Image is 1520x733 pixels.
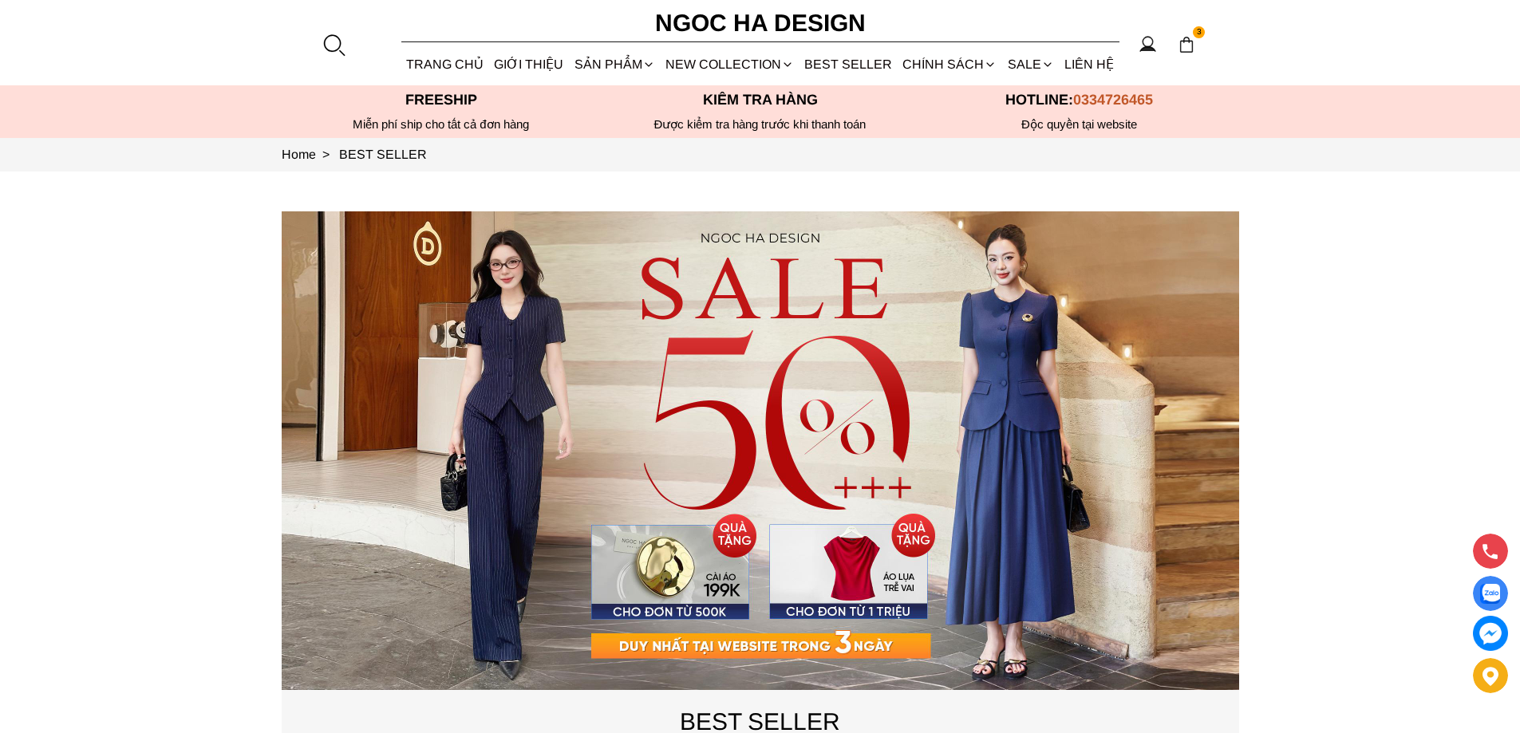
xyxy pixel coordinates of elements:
div: SẢN PHẨM [569,43,660,85]
a: BEST SELLER [799,43,898,85]
a: messenger [1473,616,1508,651]
div: Miễn phí ship cho tất cả đơn hàng [282,117,601,132]
p: Freeship [282,92,601,108]
img: img-CART-ICON-ksit0nf1 [1178,36,1195,53]
a: TRANG CHỦ [401,43,489,85]
p: Được kiểm tra hàng trước khi thanh toán [601,117,920,132]
a: NEW COLLECTION [660,43,799,85]
font: Kiểm tra hàng [703,92,818,108]
a: Link to BEST SELLER [339,148,427,161]
span: 3 [1193,26,1206,39]
p: Hotline: [920,92,1239,108]
a: LIÊN HỆ [1059,43,1119,85]
a: GIỚI THIỆU [489,43,569,85]
a: Link to Home [282,148,339,161]
a: Ngoc Ha Design [641,4,880,42]
a: SALE [1002,43,1059,85]
span: > [316,148,336,161]
h6: Độc quyền tại website [920,117,1239,132]
div: Chính sách [898,43,1002,85]
a: Display image [1473,576,1508,611]
img: Display image [1480,584,1500,604]
span: 0334726465 [1073,92,1153,108]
